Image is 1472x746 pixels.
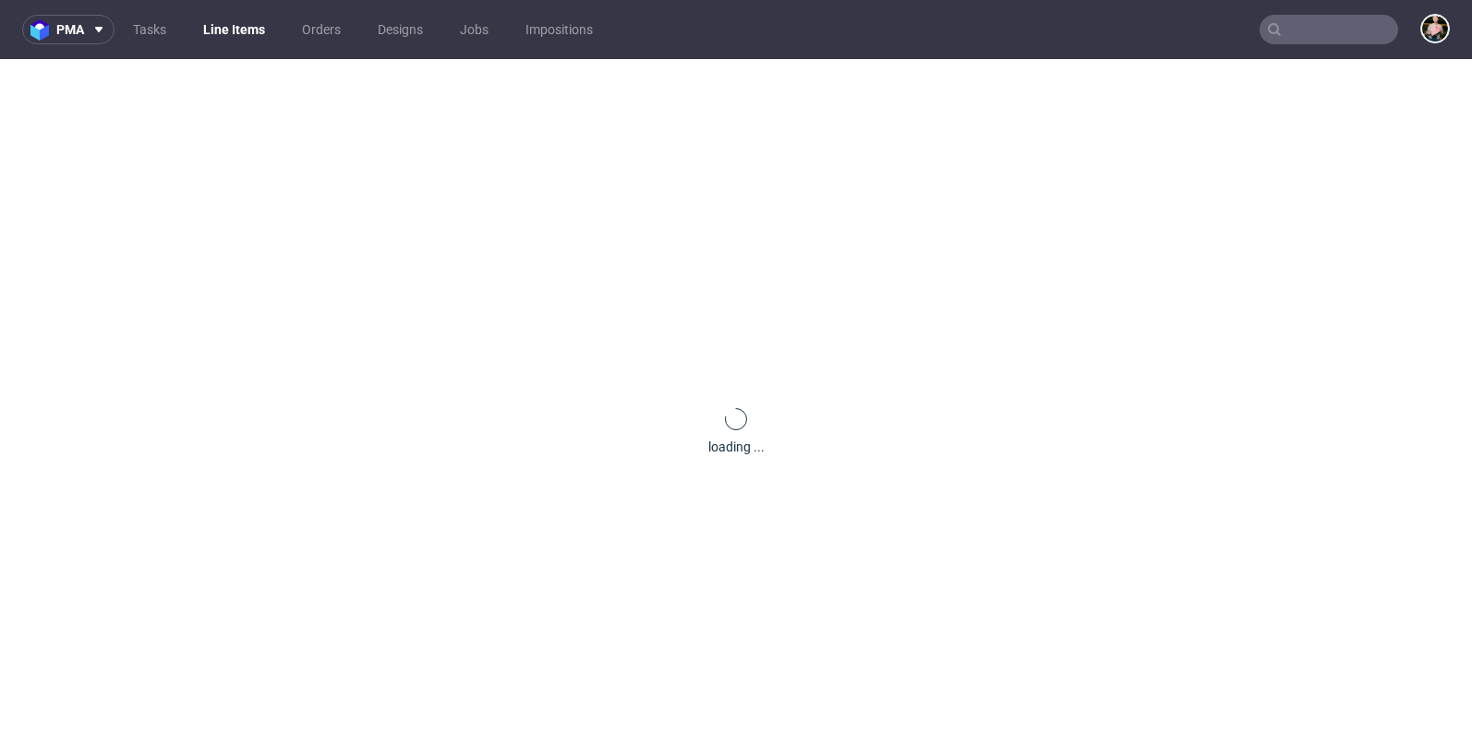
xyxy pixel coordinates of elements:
[192,15,276,44] a: Line Items
[367,15,434,44] a: Designs
[291,15,352,44] a: Orders
[449,15,500,44] a: Jobs
[708,438,765,456] div: loading ...
[122,15,177,44] a: Tasks
[22,15,115,44] button: pma
[30,19,56,41] img: logo
[1422,16,1448,42] img: Marta Tomaszewska
[514,15,604,44] a: Impositions
[56,23,84,36] span: pma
